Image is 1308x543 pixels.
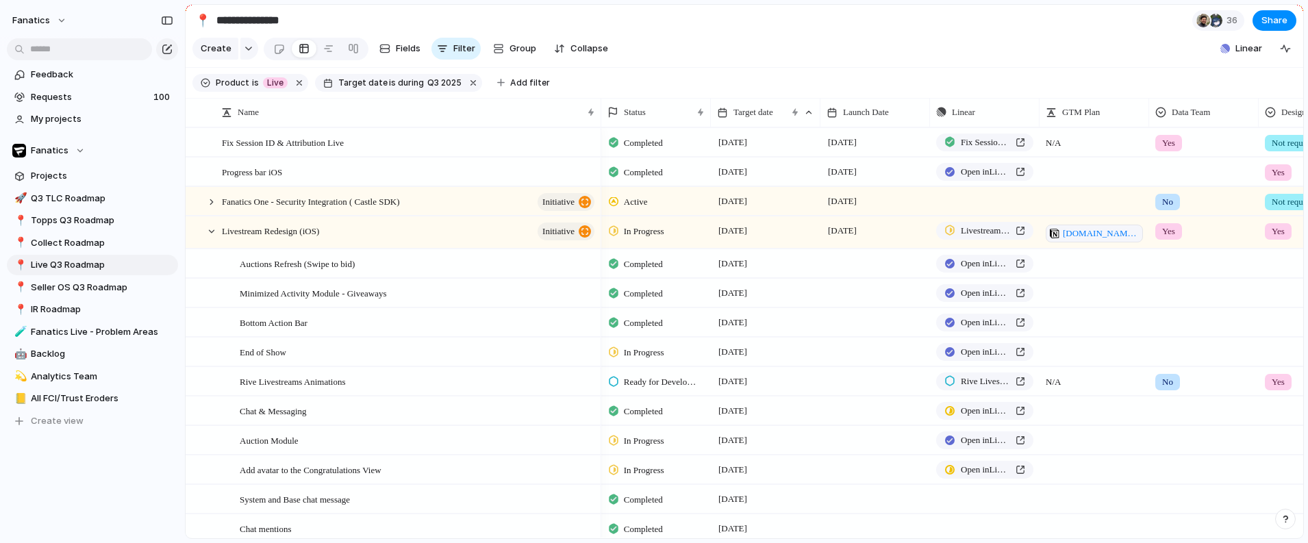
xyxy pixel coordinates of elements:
[192,38,238,60] button: Create
[715,373,751,390] span: [DATE]
[431,38,481,60] button: Filter
[1162,225,1175,238] span: Yes
[240,520,291,536] span: Chat mentions
[260,75,290,90] button: Live
[14,279,24,295] div: 📍
[249,75,262,90] button: is
[1172,105,1210,119] span: Data Team
[936,461,1033,479] a: Open inLinear
[1162,195,1173,209] span: No
[31,144,68,157] span: Fanatics
[733,105,773,119] span: Target date
[936,255,1033,273] a: Open inLinear
[624,346,664,359] span: In Progress
[961,165,1010,179] span: Open in Linear
[12,192,26,205] button: 🚀
[715,314,751,331] span: [DATE]
[715,193,751,210] span: [DATE]
[396,42,420,55] span: Fields
[12,281,26,294] button: 📍
[936,343,1033,361] a: Open inLinear
[31,258,173,272] span: Live Q3 Roadmap
[715,223,751,239] span: [DATE]
[7,233,178,253] div: 📍Collect Roadmap
[31,281,173,294] span: Seller OS Q3 Roadmap
[195,11,210,29] div: 📍
[7,344,178,364] a: 🤖Backlog
[1272,166,1285,179] span: Yes
[12,14,50,27] span: fanatics
[936,372,1033,390] a: Rive Livestreams Animations
[542,222,575,241] span: initiative
[14,324,24,340] div: 🧪
[961,375,1010,388] span: Rive Livestreams Animations
[14,213,24,229] div: 📍
[1272,225,1285,238] span: Yes
[12,392,26,405] button: 📒
[240,432,299,448] span: Auction Module
[216,77,249,89] span: Product
[715,255,751,272] span: [DATE]
[7,109,178,129] a: My projects
[961,224,1010,238] span: Livestream Redesign (iOS and Android)
[510,77,550,89] span: Add filter
[936,431,1033,449] a: Open inLinear
[222,164,282,179] span: Progress bar iOS
[12,303,26,316] button: 📍
[12,258,26,272] button: 📍
[624,375,699,389] span: Ready for Development
[425,75,464,90] button: Q3 2025
[240,285,386,301] span: Minimized Activity Module - Giveaways
[240,491,350,507] span: System and Base chat message
[7,277,178,298] a: 📍Seller OS Q3 Roadmap
[240,403,307,418] span: Chat & Messaging
[936,163,1033,181] a: Open inLinear
[31,68,173,81] span: Feedback
[624,225,664,238] span: In Progress
[624,195,648,209] span: Active
[31,370,173,383] span: Analytics Team
[31,90,149,104] span: Requests
[1062,105,1100,119] span: GTM Plan
[31,392,173,405] span: All FCI/Trust Eroders
[1063,227,1139,240] span: [DOMAIN_NAME][URL]
[222,193,400,209] span: Fanatics One - Security Integration ( Castle SDK)
[961,286,1010,300] span: Open in Linear
[201,42,231,55] span: Create
[14,391,24,407] div: 📒
[961,316,1010,329] span: Open in Linear
[153,90,173,104] span: 100
[624,316,663,330] span: Completed
[267,77,284,89] span: Live
[31,325,173,339] span: Fanatics Live - Problem Areas
[715,520,751,537] span: [DATE]
[715,462,751,478] span: [DATE]
[7,388,178,409] div: 📒All FCI/Trust Eroders
[624,434,664,448] span: In Progress
[1261,14,1287,27] span: Share
[7,299,178,320] a: 📍IR Roadmap
[374,38,426,60] button: Fields
[510,42,536,55] span: Group
[389,77,396,89] span: is
[12,325,26,339] button: 🧪
[1253,10,1296,31] button: Share
[936,222,1033,240] a: Livestream Redesign (iOS and Android)
[936,314,1033,331] a: Open inLinear
[7,188,178,209] a: 🚀Q3 TLC Roadmap
[31,347,173,361] span: Backlog
[489,73,558,92] button: Add filter
[7,64,178,85] a: Feedback
[715,403,751,419] span: [DATE]
[7,255,178,275] a: 📍Live Q3 Roadmap
[961,463,1010,477] span: Open in Linear
[12,214,26,227] button: 📍
[825,223,860,239] span: [DATE]
[338,77,388,89] span: Target date
[222,134,344,150] span: Fix Session ID & Attribution Live
[538,193,594,211] button: initiative
[1040,368,1148,389] span: N/A
[1235,42,1262,55] span: Linear
[624,257,663,271] span: Completed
